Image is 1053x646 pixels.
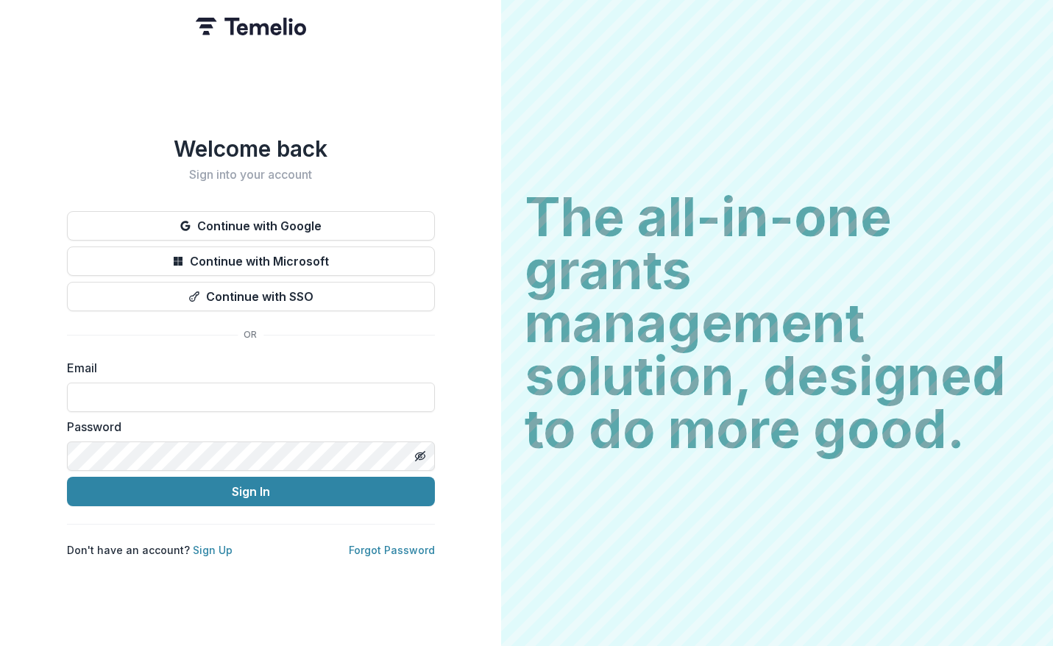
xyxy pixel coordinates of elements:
[67,211,435,241] button: Continue with Google
[349,544,435,556] a: Forgot Password
[67,542,233,558] p: Don't have an account?
[193,544,233,556] a: Sign Up
[67,282,435,311] button: Continue with SSO
[67,359,426,377] label: Email
[67,418,426,436] label: Password
[196,18,306,35] img: Temelio
[67,477,435,506] button: Sign In
[67,168,435,182] h2: Sign into your account
[408,444,432,468] button: Toggle password visibility
[67,135,435,162] h1: Welcome back
[67,246,435,276] button: Continue with Microsoft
